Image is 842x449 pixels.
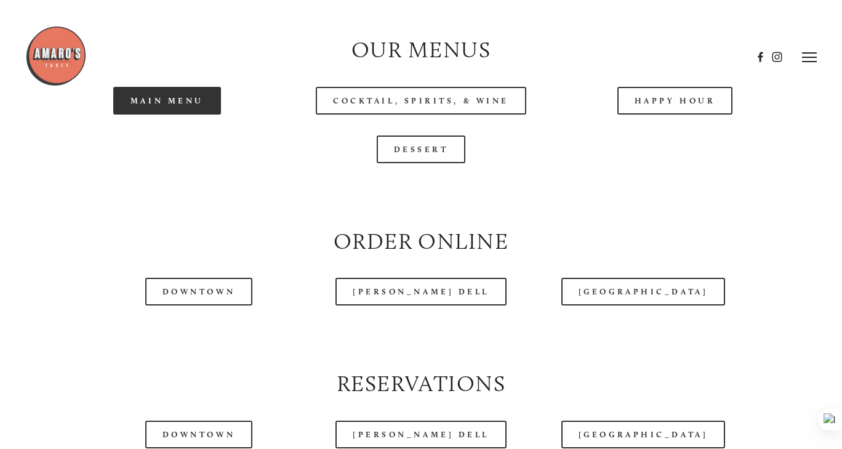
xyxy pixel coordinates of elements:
h2: Reservations [50,368,792,400]
a: [GEOGRAPHIC_DATA] [561,421,725,448]
img: Amaro's Table [25,25,87,87]
a: [PERSON_NAME] Dell [335,278,507,305]
a: [PERSON_NAME] Dell [335,421,507,448]
h2: Order Online [50,226,792,257]
a: [GEOGRAPHIC_DATA] [561,278,725,305]
a: Downtown [145,421,252,448]
a: Downtown [145,278,252,305]
a: Dessert [377,136,466,163]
